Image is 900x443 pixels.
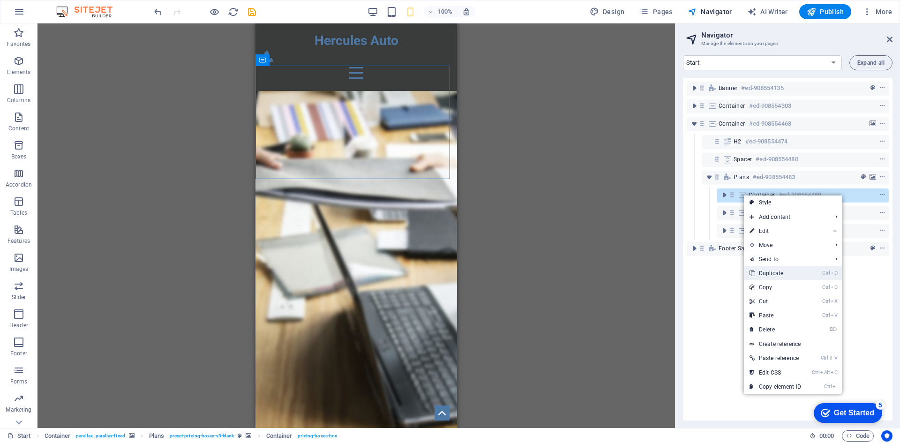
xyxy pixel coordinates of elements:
span: Banner [719,84,737,92]
span: Code [846,430,870,442]
p: Content [8,125,29,132]
a: Create reference [744,337,842,351]
button: context-menu [877,154,887,165]
h2: Navigator [701,31,892,39]
span: Container [749,191,775,199]
span: Spacer [734,156,752,163]
button: Publish [799,4,851,19]
h6: #ed-908554480 [756,154,798,165]
h6: Session time [810,430,834,442]
i: C [831,284,837,290]
p: Slider [12,293,26,301]
h6: #ed-908554135 [741,83,783,94]
span: Expand all [857,60,885,66]
p: Features [7,237,30,245]
i: This element contains a background [129,433,135,438]
button: background [868,118,877,129]
i: V [831,312,837,318]
div: 5 [69,2,79,11]
button: Usercentrics [881,430,892,442]
h6: #ed-908554468 [749,118,791,129]
span: Add content [744,210,828,224]
button: preset [859,172,868,183]
i: C [831,369,837,375]
span: Footer Saga [719,245,751,252]
a: CtrlXCut [744,294,807,308]
i: Ctrl [821,355,828,361]
i: X [831,298,837,304]
nav: breadcrumb [45,430,337,442]
button: Pages [636,4,676,19]
h6: #ed-908554303 [749,100,791,112]
p: Header [9,322,28,329]
button: toggle-expand [704,172,715,183]
i: This element contains a background [246,433,251,438]
span: H2 [734,138,742,145]
i: Ctrl [822,298,830,304]
i: V [834,355,837,361]
button: context-menu [877,83,887,94]
i: ⏎ [833,228,837,234]
i: Ctrl [822,312,830,318]
span: Container [719,102,745,110]
button: toggle-expand [689,118,700,129]
button: toggle-expand [689,100,700,112]
button: save [246,6,257,17]
span: 00 00 [819,430,834,442]
button: context-menu [877,172,887,183]
button: toggle-expand [719,225,730,236]
span: Click to select. Double-click to edit [149,430,164,442]
span: Design [590,7,625,16]
a: CtrlCCopy [744,280,807,294]
button: background [868,172,877,183]
span: Container [719,120,745,128]
button: More [859,4,896,19]
p: Footer [10,350,27,357]
span: Plans [734,173,749,181]
a: ⏎Edit [744,224,807,238]
button: context-menu [877,100,887,112]
span: Publish [807,7,844,16]
button: context-menu [877,207,887,218]
p: Tables [10,209,27,217]
button: Expand all [849,55,892,70]
button: reload [227,6,239,17]
div: Get Started [28,10,68,19]
span: . pricing-boxes-box [296,430,337,442]
p: Columns [7,97,30,104]
span: : [826,432,827,439]
button: 100% [424,6,457,17]
span: Pages [639,7,672,16]
button: AI Writer [743,4,792,19]
a: Ctrl⇧VPaste reference [744,351,807,365]
div: Design (Ctrl+Alt+Y) [586,4,629,19]
h3: Manage the elements on your pages [701,39,874,48]
button: Navigator [684,4,736,19]
p: Images [9,265,29,273]
p: Forms [10,378,27,385]
p: Marketing [6,406,31,413]
button: Design [586,4,629,19]
i: D [831,270,837,276]
button: context-menu [877,118,887,129]
h6: #ed-908554489 [779,189,821,201]
span: . preset-pricing-boxes-v3-klank [168,430,234,442]
span: Move [744,238,828,252]
p: Favorites [7,40,30,48]
i: Ctrl [822,284,830,290]
i: Save (Ctrl+S) [247,7,257,17]
i: ⌦ [830,326,837,332]
i: This element is a customizable preset [238,433,242,438]
a: CtrlDDuplicate [744,266,807,280]
button: context-menu [877,189,887,201]
span: Navigator [688,7,732,16]
span: Click to select. Double-click to edit [266,430,292,442]
a: ⌦Delete [744,323,807,337]
i: Ctrl [812,369,819,375]
i: Undo: Delete Headline (Ctrl+Z) [153,7,164,17]
button: context-menu [877,225,887,236]
p: Boxes [11,153,27,160]
a: Style [744,195,842,210]
button: Click here to leave preview mode and continue editing [209,6,220,17]
span: AI Writer [747,7,788,16]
